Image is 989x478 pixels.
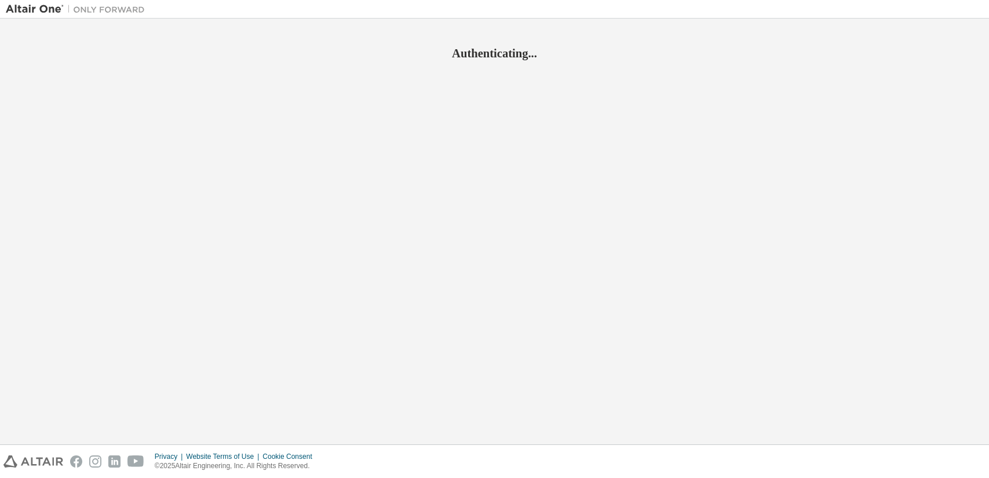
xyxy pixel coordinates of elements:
[186,452,262,461] div: Website Terms of Use
[262,452,319,461] div: Cookie Consent
[108,455,121,468] img: linkedin.svg
[89,455,101,468] img: instagram.svg
[3,455,63,468] img: altair_logo.svg
[6,46,983,61] h2: Authenticating...
[127,455,144,468] img: youtube.svg
[155,452,186,461] div: Privacy
[6,3,151,15] img: Altair One
[70,455,82,468] img: facebook.svg
[155,461,319,471] p: © 2025 Altair Engineering, Inc. All Rights Reserved.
